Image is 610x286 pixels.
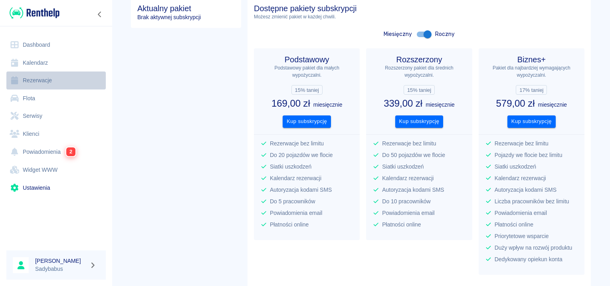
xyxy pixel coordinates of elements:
p: Do 5 pracowników [270,197,353,206]
p: Brak aktywnej subskrypcji [137,13,235,22]
button: Zwiń nawigację [94,9,106,20]
span: 15% taniej [292,86,322,94]
button: Kup subskrypcję [283,115,331,128]
p: Do 50 pojazdów we flocie [382,151,465,159]
p: miesięcznie [538,101,567,109]
h4: Dostępne pakiety subskrypcji [254,4,584,13]
h3: 339,00 zł [384,98,422,109]
a: Renthelp logo [6,6,59,20]
img: Renthelp logo [10,6,59,20]
p: Powiadomienia email [270,209,353,217]
p: Autoryzacja kodami SMS [495,186,578,194]
p: Pakiet dla najbardziej wymagających wypożyczalni. [485,64,578,79]
a: Rezerwacje [6,71,106,89]
p: Kalendarz rezerwacji [382,174,465,183]
p: Do 20 pojazdów we flocie [270,151,353,159]
p: Autoryzacja kodami SMS [270,186,353,194]
p: Siatki uszkodzeń [270,163,353,171]
p: Do 10 pracowników [382,197,465,206]
p: Kalendarz rezerwacji [270,174,353,183]
a: Klienci [6,125,106,143]
span: 15% taniej [404,86,434,94]
p: Siatki uszkodzeń [382,163,465,171]
p: Rezerwacje bez limitu [382,139,465,148]
p: Rozszerzony pakiet dla średnich wypożyczalni. [372,64,465,79]
div: Miesięczny Roczny [254,27,584,42]
p: Sadybabus [35,265,86,273]
p: Rezerwacje bez limitu [495,139,578,148]
h3: 579,00 zł [496,98,535,109]
span: 2 [66,147,75,156]
p: Powiadomienia email [382,209,465,217]
button: Kup subskrypcję [395,115,444,128]
p: miesięcznie [313,101,343,109]
a: Widget WWW [6,161,106,179]
p: Płatności online [270,220,353,229]
p: miesięcznie [426,101,455,109]
a: Powiadomienia2 [6,143,106,161]
span: 17% taniej [516,86,547,94]
h3: 169,00 zł [271,98,310,109]
p: Płatności online [382,220,465,229]
h4: Podstawowy [260,55,353,64]
a: Flota [6,89,106,107]
p: Podstawowy pakiet dla małych wypożyczalni. [260,64,353,79]
a: Ustawienia [6,179,106,197]
p: Możesz zmienić pakiet w każdej chwili. [254,13,584,20]
p: Siatki uszkodzeń [495,163,578,171]
p: Dedykowany opiekun konta [495,255,578,264]
a: Serwisy [6,107,106,125]
a: Kalendarz [6,54,106,72]
p: Powiadomienia email [495,209,578,217]
p: Autoryzacja kodami SMS [382,186,465,194]
p: Płatności online [495,220,578,229]
p: Kalendarz rezerwacji [495,174,578,183]
h4: Rozszerzony [372,55,465,64]
p: Liczba pracowników bez limitu [495,197,578,206]
p: Rezerwacje bez limitu [270,139,353,148]
p: Priorytetowe wsparcie [495,232,578,240]
p: Pojazdy we flocie bez limitu [495,151,578,159]
p: Duży wpływ na rozwój produktu [495,244,578,252]
h4: Biznes+ [485,55,578,64]
button: Kup subskrypcję [507,115,556,128]
h6: [PERSON_NAME] [35,257,86,265]
a: Dashboard [6,36,106,54]
h4: Aktualny pakiet [137,4,235,13]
